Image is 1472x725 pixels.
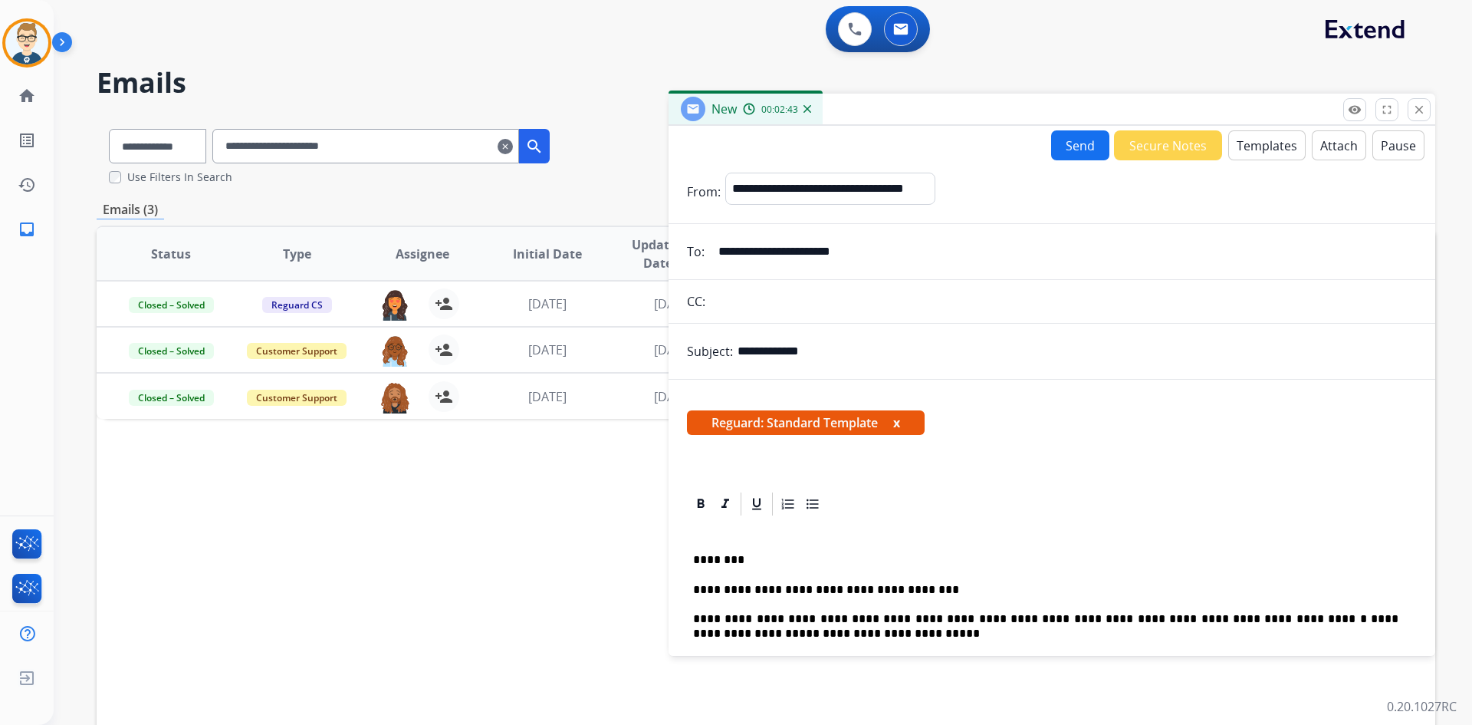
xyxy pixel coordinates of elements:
img: avatar [5,21,48,64]
mat-icon: fullscreen [1380,103,1394,117]
span: Type [283,245,311,263]
span: [DATE] [528,295,567,312]
mat-icon: home [18,87,36,105]
button: Templates [1228,130,1306,160]
span: Customer Support [247,390,347,406]
img: agent-avatar [379,334,410,367]
span: [DATE] [654,388,692,405]
p: 0.20.1027RC [1387,697,1457,716]
p: Emails (3) [97,200,164,219]
span: 00:02:43 [761,104,798,116]
mat-icon: inbox [18,220,36,239]
mat-icon: close [1412,103,1426,117]
mat-icon: person_add [435,295,453,313]
span: [DATE] [528,388,567,405]
div: Bullet List [801,493,824,516]
p: To: [687,242,705,261]
span: Assignee [396,245,449,263]
span: Closed – Solved [129,297,214,313]
mat-icon: history [18,176,36,194]
span: Closed – Solved [129,390,214,406]
span: Closed – Solved [129,343,214,359]
label: Use Filters In Search [127,170,232,185]
button: Attach [1312,130,1366,160]
mat-icon: clear [498,137,513,156]
h2: Emails [97,68,1435,98]
mat-icon: person_add [435,387,453,406]
div: Ordered List [777,493,800,516]
mat-icon: search [525,137,544,156]
span: Customer Support [247,343,347,359]
span: New [711,101,737,117]
span: Status [151,245,191,263]
img: agent-avatar [379,288,410,321]
mat-icon: list_alt [18,131,36,150]
button: Secure Notes [1114,130,1222,160]
p: Subject: [687,342,733,361]
span: [DATE] [528,341,567,358]
button: Send [1051,130,1109,160]
button: x [893,414,900,432]
span: Reguard: Standard Template [687,410,925,435]
mat-icon: person_add [435,341,453,359]
img: agent-avatar [379,381,410,414]
div: Bold [689,493,712,516]
span: Initial Date [513,245,582,263]
span: Reguard CS [262,297,332,313]
div: Underline [745,493,768,516]
p: CC: [687,292,705,311]
span: [DATE] [654,295,692,312]
div: Italic [714,493,737,516]
span: [DATE] [654,341,692,358]
span: Updated Date [623,236,693,272]
button: Pause [1372,130,1424,160]
p: From: [687,183,721,201]
mat-icon: remove_red_eye [1348,103,1362,117]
